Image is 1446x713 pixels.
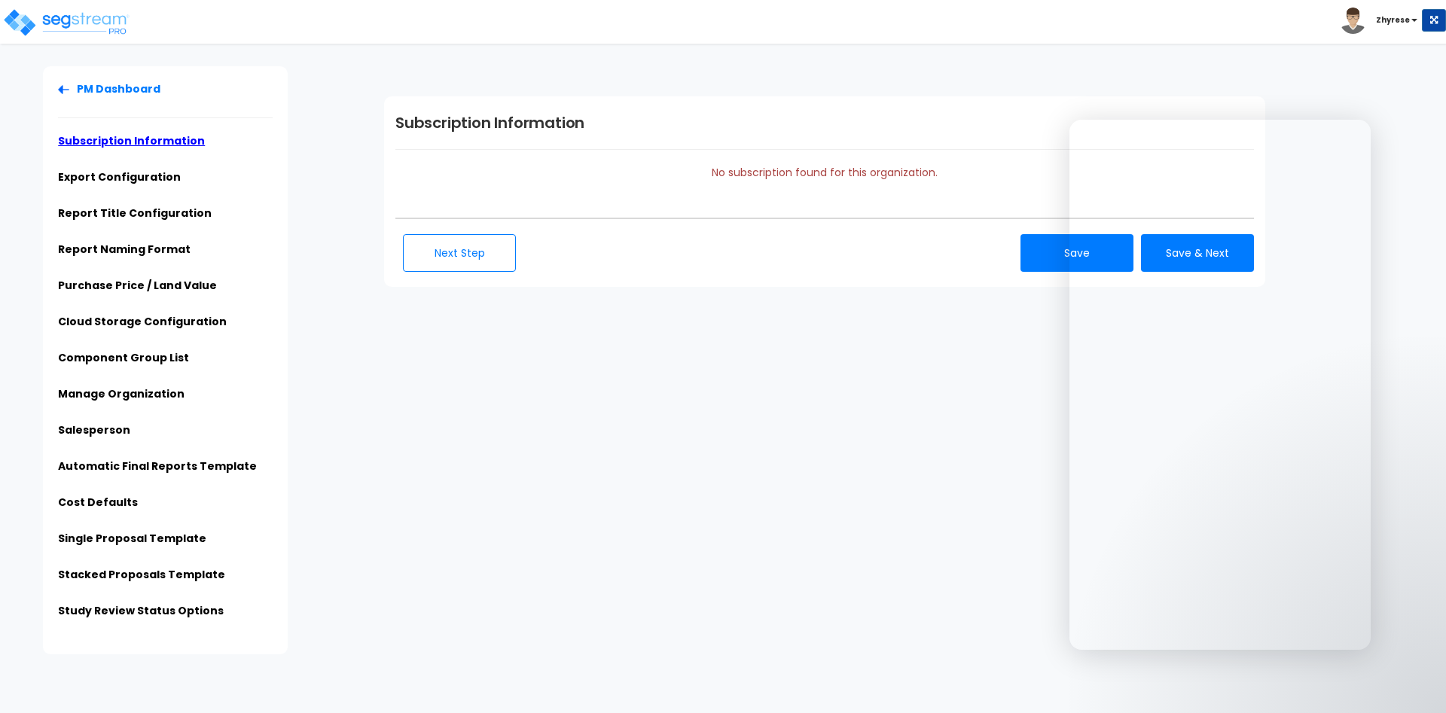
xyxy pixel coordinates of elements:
[58,386,185,401] a: Manage Organization
[1376,14,1410,26] b: Zhyrese
[58,459,257,474] a: Automatic Final Reports Template
[58,278,217,293] a: Purchase Price / Land Value
[395,111,1254,134] h1: Subscription Information
[58,531,206,546] a: Single Proposal Template
[58,350,189,365] a: Component Group List
[58,603,224,618] a: Study Review Status Options
[58,81,160,96] a: PM Dashboard
[58,567,225,582] a: Stacked Proposals Template
[1340,8,1366,34] img: avatar.png
[2,8,130,38] img: logo_pro_r.png
[58,85,69,94] img: Back
[58,169,181,184] a: Export Configuration
[58,133,205,148] a: Subscription Information
[58,422,130,437] a: Salesperson
[58,314,227,329] a: Cloud Storage Configuration
[403,234,516,272] button: Next Step
[712,165,938,180] span: No subscription found for this organization.
[58,495,138,510] a: Cost Defaults
[1020,234,1133,272] button: Save
[1069,120,1371,650] iframe: Intercom live chat
[58,242,191,257] a: Report Naming Format
[58,206,212,221] a: Report Title Configuration
[1335,662,1371,698] iframe: Intercom live chat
